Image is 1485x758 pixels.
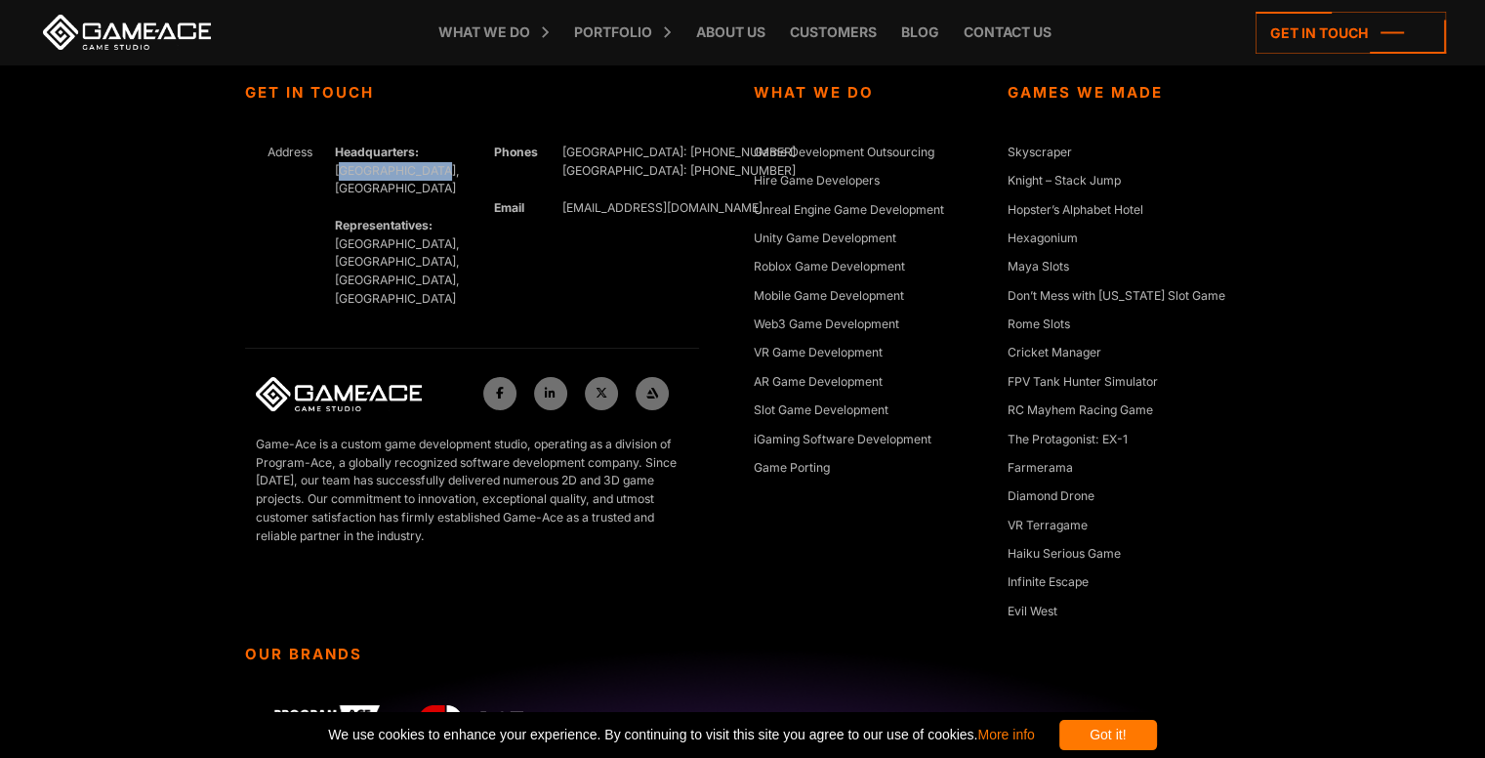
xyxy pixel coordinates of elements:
span: [GEOGRAPHIC_DATA]: [PHONE_NUMBER] [562,163,796,178]
a: Slot Game Development [754,401,888,421]
a: Haiku Serious Game [1008,545,1121,565]
a: Rome Slots [1008,316,1070,335]
a: Cricket Manager [1008,344,1101,363]
a: RC Mayhem Racing Game [1008,401,1153,421]
a: Skyscraper [1008,144,1072,163]
strong: Get In Touch [245,84,699,103]
a: iGaming Software Development [754,431,931,450]
a: The Protagonist: EX-1 [1008,431,1128,450]
a: Hopster’s Alphabet Hotel [1008,201,1143,221]
a: [EMAIL_ADDRESS][DOMAIN_NAME] [562,200,763,215]
a: Game Porting [754,459,830,479]
a: Get in touch [1256,12,1446,54]
div: [GEOGRAPHIC_DATA], [GEOGRAPHIC_DATA] [GEOGRAPHIC_DATA], [GEOGRAPHIC_DATA], [GEOGRAPHIC_DATA], [GE... [324,144,461,309]
a: Web3 Game Development [754,316,899,335]
a: Knight – Stack Jump [1008,172,1121,191]
a: Hire Game Developers [754,172,880,191]
img: Game-Ace Logo [256,377,422,412]
a: More info [977,727,1034,742]
span: We use cookies to enhance your experience. By continuing to visit this site you agree to our use ... [328,720,1034,750]
a: Roblox Game Development [754,258,905,277]
a: Hexagonium [1008,230,1078,249]
span: [GEOGRAPHIC_DATA]: [PHONE_NUMBER] [562,145,796,159]
strong: Email [494,200,524,215]
a: Don’t Mess with [US_STATE] Slot Game [1008,287,1225,307]
div: Got it! [1059,720,1157,750]
a: Maya Slots [1008,258,1069,277]
a: Mobile Game Development [754,287,904,307]
a: VR Terragame [1008,517,1088,536]
strong: What We Do [754,84,986,103]
a: Unreal Engine Game Development [754,201,944,221]
span: Address [268,145,312,159]
a: Evil West [1008,603,1057,622]
img: Program-Ace [256,705,380,739]
p: Game-Ace is a custom game development studio, operating as a division of Program-Ace, a globally ... [256,436,687,546]
strong: Our Brands [245,646,731,664]
img: 3D-Ace [418,705,523,739]
strong: Games We Made [1008,84,1240,103]
a: FPV Tank Hunter Simulator [1008,373,1158,393]
strong: Representatives: [335,218,433,232]
a: AR Game Development [754,373,883,393]
a: Unity Game Development [754,230,896,249]
a: Diamond Drone [1008,487,1094,507]
a: Infinite Escape [1008,573,1089,593]
a: VR Game Development [754,344,883,363]
a: Game Development Outsourcing [754,144,934,163]
strong: Phones [494,145,538,159]
a: Farmerama [1008,459,1073,479]
strong: Headquarters: [335,145,419,159]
